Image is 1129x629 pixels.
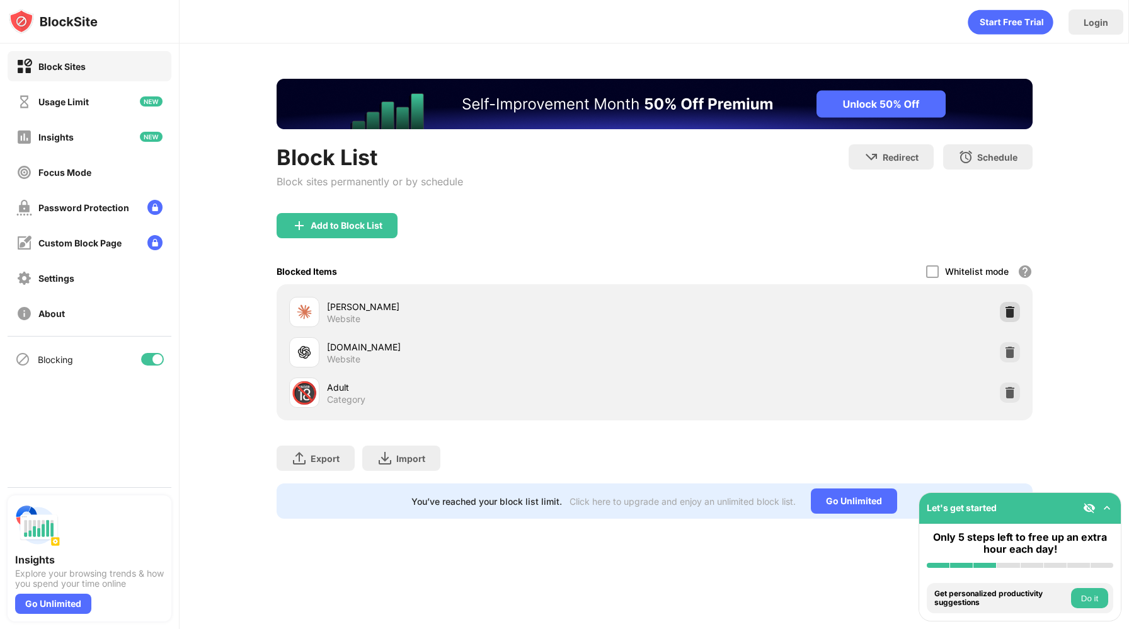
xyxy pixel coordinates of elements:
img: push-insights.svg [15,503,60,548]
img: password-protection-off.svg [16,200,32,216]
div: Adult [327,381,655,394]
img: favicons [297,345,312,360]
img: lock-menu.svg [147,200,163,215]
div: Insights [15,553,164,566]
div: Custom Block Page [38,238,122,248]
div: Website [327,354,360,365]
div: Settings [38,273,74,284]
div: Export [311,453,340,464]
div: Whitelist mode [945,266,1009,277]
div: Focus Mode [38,167,91,178]
img: insights-off.svg [16,129,32,145]
div: Go Unlimited [15,594,91,614]
img: omni-setup-toggle.svg [1101,502,1113,514]
img: new-icon.svg [140,96,163,107]
img: favicons [297,304,312,320]
div: Password Protection [38,202,129,213]
div: animation [968,9,1053,35]
button: Do it [1071,588,1108,608]
div: Insights [38,132,74,142]
img: customize-block-page-off.svg [16,235,32,251]
div: Go Unlimited [811,488,897,514]
img: lock-menu.svg [147,235,163,250]
div: Website [327,313,360,325]
div: Usage Limit [38,96,89,107]
div: Login [1084,17,1108,28]
div: [PERSON_NAME] [327,300,655,313]
iframe: Banner [277,79,1033,129]
div: Click here to upgrade and enjoy an unlimited block list. [570,496,796,507]
div: Block List [277,144,463,170]
img: eye-not-visible.svg [1083,502,1096,514]
div: [DOMAIN_NAME] [327,340,655,354]
div: 🔞 [291,380,318,406]
div: Blocking [38,354,73,365]
img: settings-off.svg [16,270,32,286]
img: new-icon.svg [140,132,163,142]
div: Category [327,394,365,405]
div: About [38,308,65,319]
div: You’ve reached your block list limit. [411,496,562,507]
img: focus-off.svg [16,164,32,180]
img: blocking-icon.svg [15,352,30,367]
div: Add to Block List [311,221,382,231]
div: Explore your browsing trends & how you spend your time online [15,568,164,589]
div: Block Sites [38,61,86,72]
img: logo-blocksite.svg [9,9,98,34]
img: block-on.svg [16,59,32,74]
div: Block sites permanently or by schedule [277,175,463,188]
div: Schedule [977,152,1017,163]
img: time-usage-off.svg [16,94,32,110]
img: about-off.svg [16,306,32,321]
div: Redirect [883,152,919,163]
div: Blocked Items [277,266,337,277]
div: Only 5 steps left to free up an extra hour each day! [927,531,1113,555]
div: Import [396,453,425,464]
div: Get personalized productivity suggestions [934,589,1068,608]
div: Let's get started [927,502,997,513]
